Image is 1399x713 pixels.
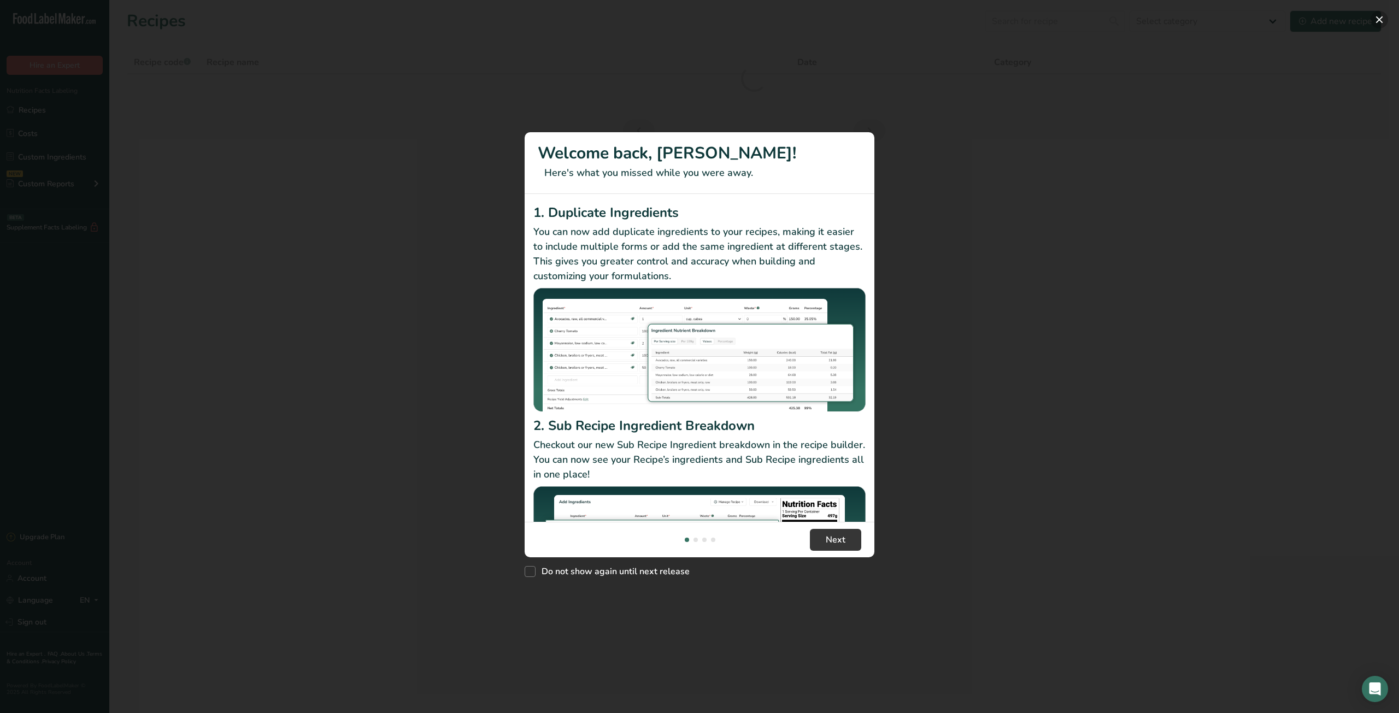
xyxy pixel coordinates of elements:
[810,529,861,551] button: Next
[538,166,861,180] p: Here's what you missed while you were away.
[533,288,866,412] img: Duplicate Ingredients
[533,486,866,610] img: Sub Recipe Ingredient Breakdown
[533,416,866,435] h2: 2. Sub Recipe Ingredient Breakdown
[533,438,866,482] p: Checkout our new Sub Recipe Ingredient breakdown in the recipe builder. You can now see your Reci...
[826,533,845,546] span: Next
[1362,676,1388,702] div: Open Intercom Messenger
[533,203,866,222] h2: 1. Duplicate Ingredients
[533,225,866,284] p: You can now add duplicate ingredients to your recipes, making it easier to include multiple forms...
[538,141,861,166] h1: Welcome back, [PERSON_NAME]!
[536,566,690,577] span: Do not show again until next release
